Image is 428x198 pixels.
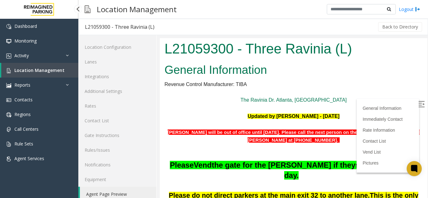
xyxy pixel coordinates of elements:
[8,91,207,97] span: [PERSON_NAME] will be out of office until [DATE]. Please call the next person on the con
[78,40,156,54] a: Location Configuration
[5,1,263,20] h1: L21059300 - Three Ravinia (L)
[6,83,11,88] img: 'icon'
[203,68,242,73] a: General Information
[5,24,263,40] h2: General Information
[142,163,157,170] span: area.
[203,111,221,116] a: Vend List
[203,122,219,127] a: Pictures
[14,53,29,58] span: Activity
[9,154,208,161] span: Please do not direct parkers at the main exit 32 to another lane
[14,126,39,132] span: Call Centers
[6,24,11,29] img: 'icon'
[78,157,156,172] a: Notifications
[129,163,142,171] span: that
[258,63,265,69] img: Open/Close Sidebar Menu
[85,2,91,17] img: pageIcon
[78,99,156,113] a: Rates
[415,6,420,13] img: logout
[85,23,154,31] div: L21059300 - Three Ravinia (L)
[78,128,156,143] a: Gate Instructions
[6,53,11,58] img: 'icon'
[6,68,11,73] img: 'icon'
[14,38,37,44] span: Monitoring
[196,123,213,131] span: state
[6,98,11,103] img: 'icon'
[14,23,37,29] span: Dashboard
[14,82,30,88] span: Reports
[78,54,156,69] a: Lanes
[378,22,422,32] button: Back to Directory
[1,63,78,78] a: Location Management
[52,123,196,131] span: the gate for the [PERSON_NAME] if they
[78,172,156,187] a: Equipment
[34,123,52,131] span: Vend
[10,123,34,131] span: Please
[399,6,420,13] a: Logout
[6,112,11,117] img: 'icon'
[78,84,156,99] a: Additional Settings
[81,59,187,64] a: The Ravinia Dr. Atlanta, [GEOGRAPHIC_DATA]
[203,79,243,84] a: Immediately Contact
[14,155,44,161] span: Agent Services
[203,89,235,94] a: Rate Information
[78,143,156,157] a: Rules/Issues
[14,67,65,73] span: Location Management
[14,141,33,147] span: Rule Sets
[14,97,33,103] span: Contacts
[78,69,156,84] a: Integrations
[6,127,11,132] img: 'icon'
[78,113,156,128] a: Contact List
[124,123,258,141] span: their last day.
[88,75,180,81] span: Updated by [PERSON_NAME] - [DATE]
[6,142,11,147] img: 'icon'
[203,100,226,105] a: Contact List
[14,111,31,117] span: Regions
[6,39,11,44] img: 'icon'
[94,2,180,17] h3: Location Management
[5,43,87,49] span: Revenue Control Manufacturer: TIBA
[6,156,11,161] img: 'icon'
[208,154,210,161] span: .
